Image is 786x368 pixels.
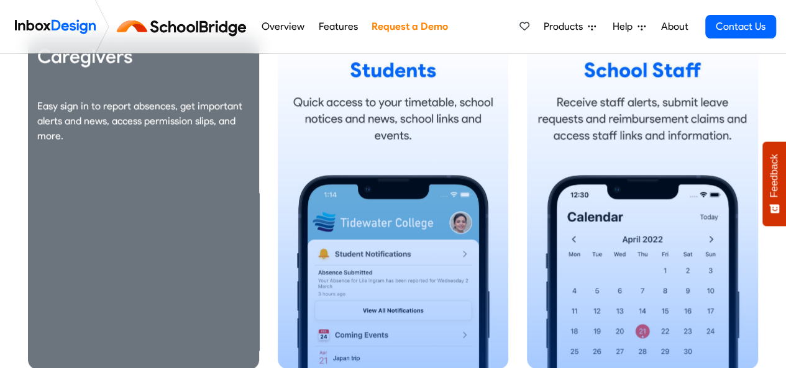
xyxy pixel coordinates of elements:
span: Products [544,19,588,34]
span: Feedback [769,154,780,197]
h3: Caregivers [37,44,250,69]
a: Overview [258,14,308,39]
a: Contact Us [705,15,776,38]
span: Help [613,19,637,34]
p: Easy sign in to report absences, get important alerts and news, access permission slips, and more. [37,98,250,143]
button: Feedback - Show survey [762,141,786,226]
a: About [657,14,692,39]
a: Features [315,14,361,39]
a: Request a Demo [368,14,451,39]
a: Help [608,14,651,39]
a: Products [539,14,601,39]
img: schoolbridge logo [114,12,254,42]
